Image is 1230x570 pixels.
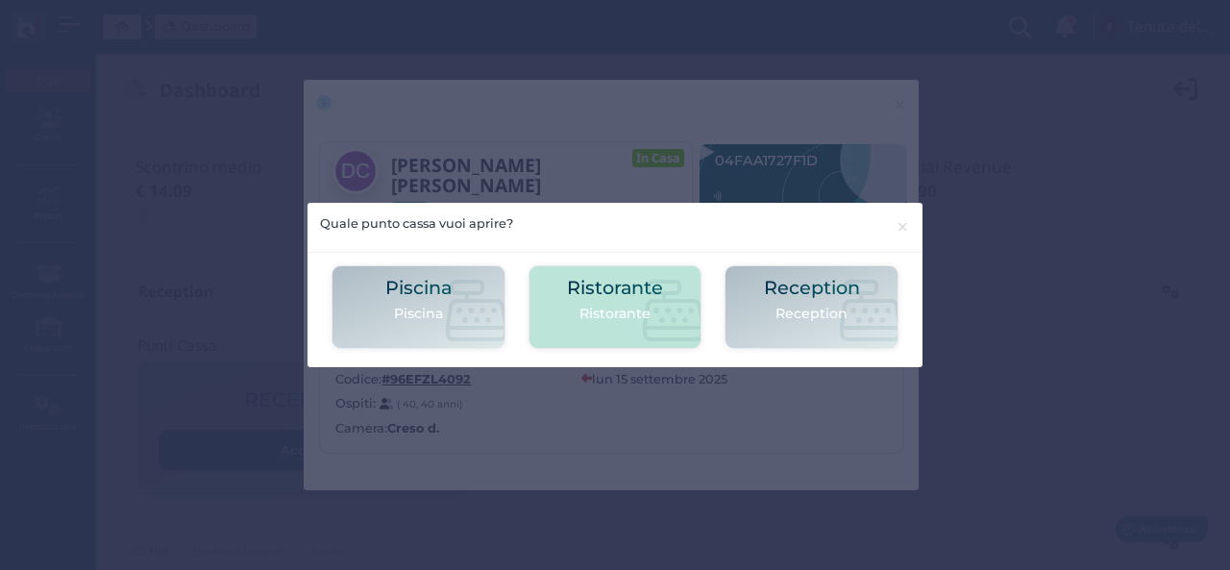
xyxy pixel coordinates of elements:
p: Ristorante [567,304,663,324]
button: Close [883,203,922,252]
h2: Piscina [385,278,452,298]
span: × [896,214,910,239]
h2: Ristorante [567,278,663,298]
h5: Quale punto cassa vuoi aprire? [320,214,513,233]
p: Reception [764,304,860,324]
span: Assistenza [57,15,127,30]
p: Piscina [385,304,452,324]
h2: Reception [764,278,860,298]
